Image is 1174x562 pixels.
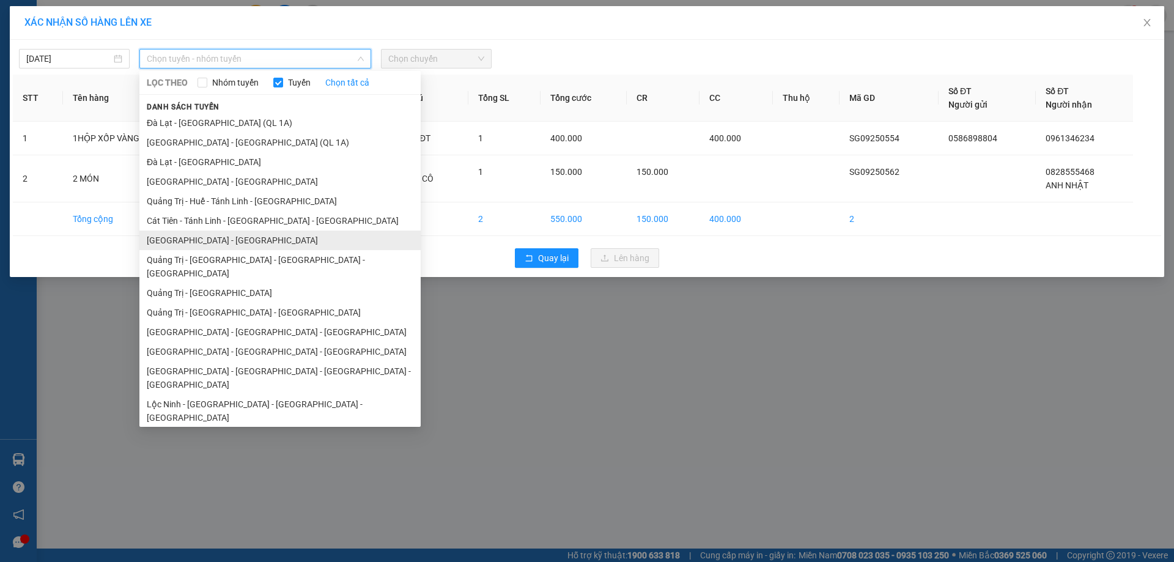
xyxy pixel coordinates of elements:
[849,133,899,143] span: SG09250554
[1046,167,1095,177] span: 0828555468
[1046,86,1069,96] span: Số ĐT
[13,75,63,122] th: STT
[384,75,468,122] th: Ghi chú
[139,231,421,250] li: [GEOGRAPHIC_DATA] - [GEOGRAPHIC_DATA]
[627,202,700,236] td: 150.000
[63,122,204,155] td: 1HỘP XỐP VÀNG ĐT
[948,133,997,143] span: 0586898804
[1142,18,1152,28] span: close
[139,250,421,283] li: Quảng Trị - [GEOGRAPHIC_DATA] - [GEOGRAPHIC_DATA] - [GEOGRAPHIC_DATA]
[948,100,988,109] span: Người gửi
[637,167,668,177] span: 150.000
[147,76,188,89] span: LỌC THEO
[139,102,227,113] span: Danh sách tuyến
[147,50,364,68] span: Chọn tuyến - nhóm tuyến
[139,152,421,172] li: Đà Lạt - [GEOGRAPHIC_DATA]
[1046,133,1095,143] span: 0961346234
[478,133,483,143] span: 1
[700,75,772,122] th: CC
[139,133,421,152] li: [GEOGRAPHIC_DATA] - [GEOGRAPHIC_DATA] (QL 1A)
[525,254,533,264] span: rollback
[325,76,369,89] a: Chọn tất cả
[207,76,264,89] span: Nhóm tuyến
[709,133,741,143] span: 400.000
[13,155,63,202] td: 2
[515,248,578,268] button: rollbackQuay lại
[849,167,899,177] span: SG09250562
[139,303,421,322] li: Quảng Trị - [GEOGRAPHIC_DATA] - [GEOGRAPHIC_DATA]
[773,75,840,122] th: Thu hộ
[700,202,772,236] td: 400.000
[63,155,204,202] td: 2 MÓN
[538,251,569,265] span: Quay lại
[1046,180,1088,190] span: ANH NHẬT
[550,133,582,143] span: 400.000
[63,202,204,236] td: Tổng cộng
[139,283,421,303] li: Quảng Trị - [GEOGRAPHIC_DATA]
[627,75,700,122] th: CR
[541,202,627,236] td: 550.000
[13,122,63,155] td: 1
[840,202,939,236] td: 2
[26,52,111,65] input: 15/09/2025
[139,172,421,191] li: [GEOGRAPHIC_DATA] - [GEOGRAPHIC_DATA]
[550,167,582,177] span: 150.000
[478,167,483,177] span: 1
[283,76,316,89] span: Tuyến
[139,191,421,211] li: Quảng Trị - Huế - Tánh Linh - [GEOGRAPHIC_DATA]
[139,113,421,133] li: Đà Lạt - [GEOGRAPHIC_DATA] (QL 1A)
[139,342,421,361] li: [GEOGRAPHIC_DATA] - [GEOGRAPHIC_DATA] - [GEOGRAPHIC_DATA]
[388,50,484,68] span: Chọn chuyến
[24,17,152,28] span: XÁC NHẬN SỐ HÀNG LÊN XE
[1130,6,1164,40] button: Close
[139,394,421,427] li: Lộc Ninh - [GEOGRAPHIC_DATA] - [GEOGRAPHIC_DATA] - [GEOGRAPHIC_DATA]
[357,55,364,62] span: down
[1046,100,1092,109] span: Người nhận
[591,248,659,268] button: uploadLên hàng
[468,202,541,236] td: 2
[840,75,939,122] th: Mã GD
[541,75,627,122] th: Tổng cước
[63,75,204,122] th: Tên hàng
[139,361,421,394] li: [GEOGRAPHIC_DATA] - [GEOGRAPHIC_DATA] - [GEOGRAPHIC_DATA] - [GEOGRAPHIC_DATA]
[468,75,541,122] th: Tổng SL
[139,211,421,231] li: Cát Tiên - Tánh Linh - [GEOGRAPHIC_DATA] - [GEOGRAPHIC_DATA]
[139,322,421,342] li: [GEOGRAPHIC_DATA] - [GEOGRAPHIC_DATA] - [GEOGRAPHIC_DATA]
[948,86,972,96] span: Số ĐT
